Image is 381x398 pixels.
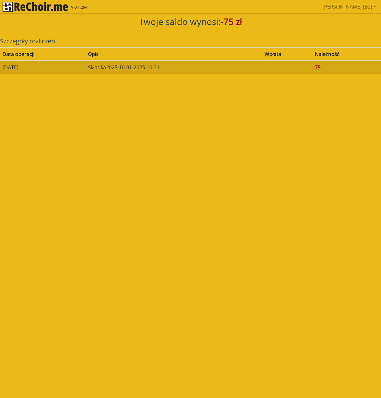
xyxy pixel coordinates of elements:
[320,0,378,13] a: [PERSON_NAME] [B2]
[315,64,321,71] span: 75
[3,50,83,58] div: Data operacji
[85,61,262,74] td: Składka2025-10-01-2025-10-31
[265,50,310,58] div: Wpłata
[71,4,87,10] span: v.0.1.294
[221,16,242,28] span: -75 zł
[88,50,259,58] div: Opis
[315,50,378,58] div: Należność
[3,2,68,12] img: rekłajer mi
[3,16,378,27] h3: Twoje saldo wynosi:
